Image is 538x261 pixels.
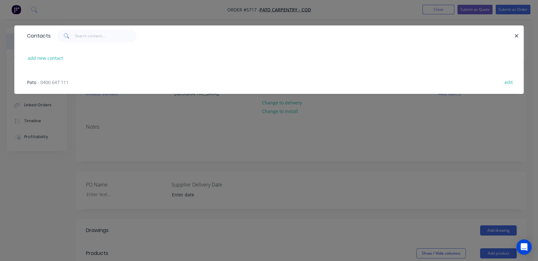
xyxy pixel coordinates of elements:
span: Pato [27,79,36,85]
button: add new contact [25,54,67,62]
input: Search contacts... [75,30,137,42]
div: Open Intercom Messenger [516,239,532,255]
button: edit [501,78,516,86]
span: - 0400 647 111 [38,79,68,85]
div: Contacts [24,26,51,46]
